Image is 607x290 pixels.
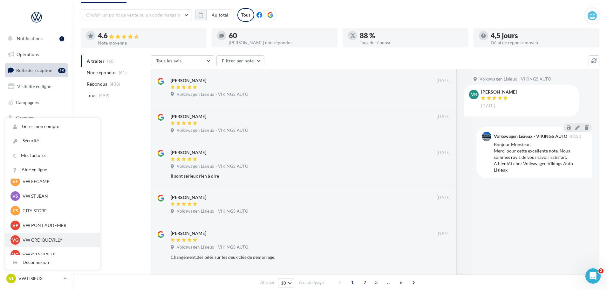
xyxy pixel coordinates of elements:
div: [PERSON_NAME] [171,113,206,120]
span: résultats/page [297,279,324,286]
span: [DATE] [437,231,451,237]
a: Calendrier [4,143,69,157]
div: [PERSON_NAME] [171,230,206,237]
span: VG [12,237,18,243]
div: [PERSON_NAME] [171,77,206,84]
button: Au total [195,10,234,20]
a: PLV et print personnalisable [4,159,69,178]
div: Volkswagen Lisieux - VIKINGS AUTO [494,134,567,138]
span: 6 [396,277,406,287]
iframe: Intercom live chat [585,268,601,284]
p: VW ST JEAN [23,193,92,199]
div: 88 % [360,32,463,39]
span: [DATE] [481,103,495,109]
span: [DATE] [437,195,451,201]
span: VL [9,275,14,282]
div: 59 [58,68,65,73]
div: 4.6 [98,32,201,39]
span: [DATE] [437,114,451,120]
a: Campagnes [4,96,69,109]
div: Tous [237,8,254,22]
span: Volkswagen Lisieux - VIKINGS AUTO [177,244,248,250]
span: Tous les avis [156,58,182,63]
span: Volkswagen Lisieux - VIKINGS AUTO [177,164,248,169]
span: Contacts [16,115,34,121]
span: VG [12,251,18,258]
div: Taux de réponse [360,40,463,45]
div: Il sont sérieux rien à dire [171,173,409,179]
div: [PERSON_NAME] [171,149,206,156]
span: Volkswagen Lisieux - VIKINGS AUTO [177,209,248,214]
span: 2 [598,268,604,273]
a: VL VW LISIEUX [5,272,68,285]
span: 10 [281,280,286,286]
p: VW PONT AUDEMER [23,222,92,229]
span: Notifications [17,36,43,41]
span: 08:50 [569,134,581,138]
button: Au total [206,10,234,20]
span: Opérations [17,52,39,57]
span: VS [12,193,18,199]
button: Tous les avis [151,55,214,66]
span: (499) [99,93,110,98]
span: Vr [471,91,477,98]
span: Campagnes [16,99,39,105]
span: Visibilité en ligne [17,84,51,89]
p: VW GRD QUEVILLY [23,237,92,243]
span: 3 [371,277,381,287]
span: [DATE] [437,150,451,156]
div: 60 [229,32,332,39]
span: Répondus [87,81,107,87]
span: 1 [347,277,358,287]
button: Notifications 1 [4,32,67,45]
a: Gérer mon compte [5,119,100,134]
div: Déconnexion [5,255,100,270]
span: 2 [360,277,370,287]
button: 10 [278,279,294,287]
p: VW LISIEUX [18,275,61,282]
span: ... [384,277,394,287]
div: Changement,des piles sur les deux clés de démarrage. [171,254,409,260]
button: Filtrer par note [216,55,264,66]
a: Mes factures [5,148,100,163]
div: Délai de réponse moyen [491,40,594,45]
span: Non répondus [87,69,116,76]
p: CITY STORE [23,208,92,214]
div: Bonjour Monsieur, Merci pour cette excellente note. Nous sommes ravis de vous savoir satisfait. A... [494,141,587,173]
span: (438) [110,81,120,87]
a: Boîte de réception59 [4,63,69,77]
span: Volkswagen Lisieux - VIKINGS AUTO [480,76,551,82]
div: Note moyenne [98,41,201,45]
span: Boîte de réception [16,67,52,73]
a: Contacts [4,111,69,125]
span: Choisir un point de vente ou un code magasin [86,12,180,18]
div: 4,5 jours [491,32,594,39]
span: (61) [119,70,127,75]
div: [PERSON_NAME] non répondus [229,40,332,45]
a: Aide en ligne [5,163,100,177]
a: Médiathèque [4,127,69,141]
span: Volkswagen Lisieux - VIKINGS AUTO [177,128,248,133]
div: [PERSON_NAME] [171,194,206,201]
button: Choisir un point de vente ou un code magasin [81,10,192,20]
a: Visibilité en ligne [4,80,69,93]
span: Tous [87,92,96,99]
span: Afficher [260,279,275,286]
span: VF [12,178,18,185]
a: Sécurité [5,134,100,148]
div: [PERSON_NAME] [481,90,517,94]
span: [DATE] [437,78,451,84]
a: Opérations [4,48,69,61]
div: 1 [59,36,64,41]
p: VW FECAMP [23,178,92,185]
p: VW GRANVILLE [23,251,92,258]
span: Volkswagen Lisieux - VIKINGS AUTO [177,92,248,97]
a: Campagnes DataOnDemand [4,180,69,199]
span: VP [12,222,18,229]
span: CS [13,208,18,214]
